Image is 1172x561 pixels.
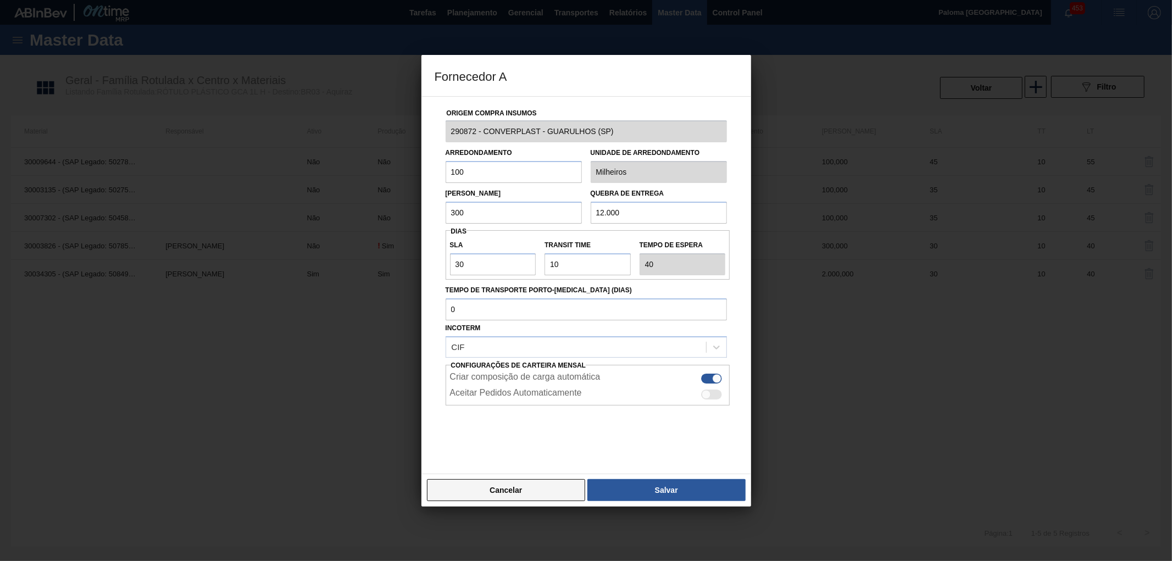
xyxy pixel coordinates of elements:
[452,342,465,352] div: CIF
[451,227,467,235] span: Dias
[545,237,631,253] label: Transit Time
[450,237,536,253] label: SLA
[446,190,501,197] label: [PERSON_NAME]
[427,479,586,501] button: Cancelar
[447,109,537,117] label: Origem Compra Insumos
[640,237,726,253] label: Tempo de espera
[591,190,664,197] label: Quebra de entrega
[446,149,512,157] label: Arredondamento
[421,55,751,97] h3: Fornecedor A
[446,385,730,401] div: Essa configuração habilita aceite automático do pedido do lado do fornecedor
[446,324,481,332] label: Incoterm
[450,372,601,385] label: Criar composição de carga automática
[451,362,586,369] span: Configurações de Carteira Mensal
[446,282,727,298] label: Tempo de Transporte Porto-[MEDICAL_DATA] (dias)
[587,479,745,501] button: Salvar
[450,388,582,401] label: Aceitar Pedidos Automaticamente
[446,369,730,385] div: Essa configuração habilita a criação automática de composição de carga do lado do fornecedor caso...
[591,145,727,161] label: Unidade de arredondamento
